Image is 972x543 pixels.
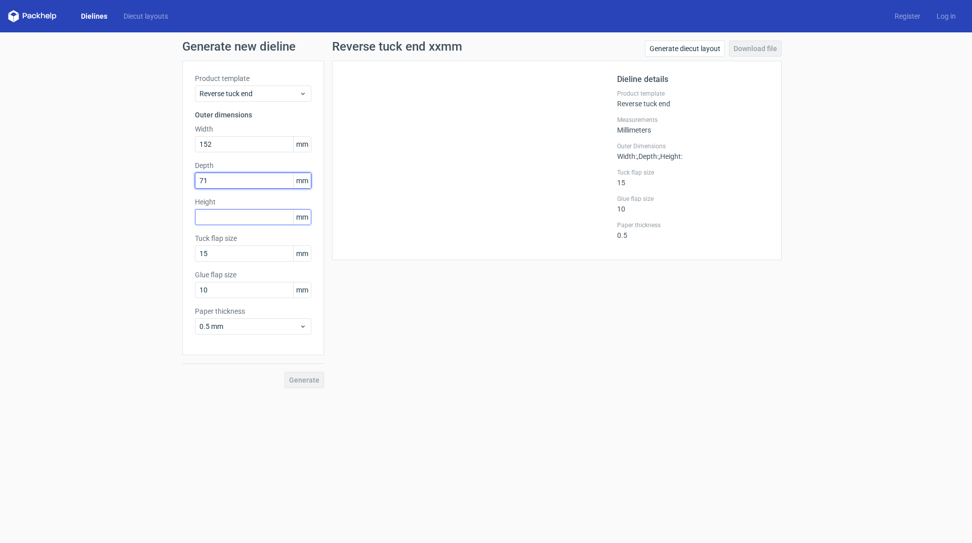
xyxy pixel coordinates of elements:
a: Register [886,11,928,21]
span: Width : [617,152,637,160]
label: Tuck flap size [617,169,769,177]
div: 0.5 [617,221,769,239]
label: Measurements [617,116,769,124]
a: Log in [928,11,964,21]
a: Generate diecut layout [645,40,725,57]
label: Tuck flap size [195,233,311,243]
span: , Height : [659,152,682,160]
label: Product template [617,90,769,98]
a: Diecut layouts [115,11,176,21]
h2: Dieline details [617,73,769,86]
label: Depth [195,160,311,171]
label: Height [195,197,311,207]
div: 10 [617,195,769,213]
span: 0.5 mm [199,321,299,331]
span: , Depth : [637,152,659,160]
label: Glue flap size [617,195,769,203]
span: mm [293,137,311,152]
span: mm [293,246,311,261]
a: Dielines [73,11,115,21]
div: Millimeters [617,116,769,134]
h3: Outer dimensions [195,110,311,120]
h1: Reverse tuck end xxmm [332,40,462,53]
span: mm [293,210,311,225]
div: 15 [617,169,769,187]
span: mm [293,173,311,188]
label: Glue flap size [195,270,311,280]
label: Width [195,124,311,134]
span: Reverse tuck end [199,89,299,99]
div: Reverse tuck end [617,90,769,108]
label: Product template [195,73,311,83]
h1: Generate new dieline [182,40,790,53]
label: Outer Dimensions [617,142,769,150]
label: Paper thickness [617,221,769,229]
label: Paper thickness [195,306,311,316]
span: mm [293,282,311,298]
